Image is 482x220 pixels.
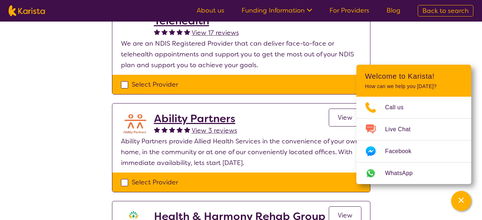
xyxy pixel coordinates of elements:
[365,83,463,90] p: How can we help you [DATE]?
[121,112,150,136] img: aifiudtej7r2k9aaecox.png
[121,136,361,168] p: Ability Partners provide Allied Health Services in the convenience of your own home, in the commu...
[356,162,471,184] a: Web link opens in a new tab.
[154,29,160,35] img: fullstar
[365,72,463,81] h2: Welcome to Karista!
[162,29,168,35] img: fullstar
[197,6,224,15] a: About us
[242,6,312,15] a: Funding Information
[385,102,412,113] span: Call us
[422,6,469,15] span: Back to search
[184,127,190,133] img: fullstar
[385,124,419,135] span: Live Chat
[356,97,471,184] ul: Choose channel
[184,29,190,35] img: fullstar
[9,5,45,16] img: Karista logo
[192,125,237,136] a: View 3 reviews
[177,127,183,133] img: fullstar
[338,113,352,122] span: View
[356,65,471,184] div: Channel Menu
[329,109,361,127] a: View
[169,127,175,133] img: fullstar
[329,6,369,15] a: For Providers
[154,127,160,133] img: fullstar
[451,191,471,211] button: Channel Menu
[177,29,183,35] img: fullstar
[154,112,237,125] a: Ability Partners
[121,38,361,70] p: We are an NDIS Registered Provider that can deliver face-to-face or telehealth appointments and s...
[385,168,421,179] span: WhatsApp
[192,126,237,135] span: View 3 reviews
[162,127,168,133] img: fullstar
[387,6,401,15] a: Blog
[192,28,239,37] span: View 17 reviews
[418,5,473,17] a: Back to search
[338,211,352,220] span: View
[169,29,175,35] img: fullstar
[192,27,239,38] a: View 17 reviews
[385,146,420,157] span: Facebook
